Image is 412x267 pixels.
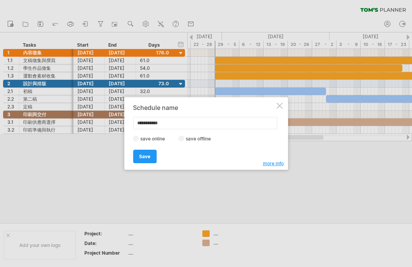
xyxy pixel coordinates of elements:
span: more info [263,161,284,166]
label: save offline [184,136,217,142]
div: Schedule name [133,104,275,111]
label: save online [138,136,172,142]
span: Save [139,154,150,159]
a: Save [133,150,156,163]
